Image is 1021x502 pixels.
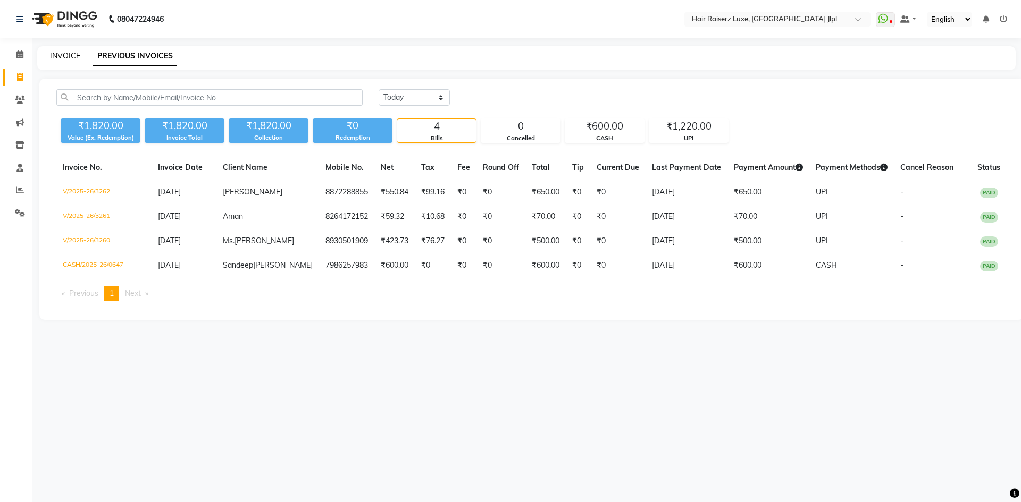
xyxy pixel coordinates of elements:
[110,288,114,298] span: 1
[590,229,646,253] td: ₹0
[900,236,903,245] span: -
[476,180,525,205] td: ₹0
[727,253,809,278] td: ₹600.00
[125,288,141,298] span: Next
[229,118,308,133] div: ₹1,820.00
[816,211,828,221] span: UPI
[158,187,181,197] span: [DATE]
[652,163,721,172] span: Last Payment Date
[223,260,253,270] span: Sandeep
[158,163,203,172] span: Invoice Date
[415,229,451,253] td: ₹76.27
[451,205,476,229] td: ₹0
[816,163,888,172] span: Payment Methods
[816,236,828,245] span: UPI
[572,163,584,172] span: Tip
[900,260,903,270] span: -
[374,180,415,205] td: ₹550.84
[397,134,476,143] div: Bills
[816,187,828,197] span: UPI
[597,163,639,172] span: Current Due
[532,163,550,172] span: Total
[56,286,1007,301] nav: Pagination
[734,163,803,172] span: Payment Amount
[223,211,243,221] span: Aman
[69,288,98,298] span: Previous
[646,229,727,253] td: [DATE]
[590,253,646,278] td: ₹0
[565,119,644,134] div: ₹600.00
[63,163,102,172] span: Invoice No.
[566,253,590,278] td: ₹0
[566,229,590,253] td: ₹0
[229,133,308,142] div: Collection
[590,205,646,229] td: ₹0
[566,180,590,205] td: ₹0
[93,47,177,66] a: PREVIOUS INVOICES
[397,119,476,134] div: 4
[646,253,727,278] td: [DATE]
[980,261,998,271] span: PAID
[980,212,998,223] span: PAID
[27,4,100,34] img: logo
[451,253,476,278] td: ₹0
[649,119,728,134] div: ₹1,220.00
[727,180,809,205] td: ₹650.00
[56,180,152,205] td: V/2025-26/3262
[649,134,728,143] div: UPI
[158,260,181,270] span: [DATE]
[223,163,267,172] span: Client Name
[980,236,998,247] span: PAID
[158,211,181,221] span: [DATE]
[61,118,140,133] div: ₹1,820.00
[476,205,525,229] td: ₹0
[900,187,903,197] span: -
[415,253,451,278] td: ₹0
[325,163,364,172] span: Mobile No.
[727,205,809,229] td: ₹70.00
[525,180,566,205] td: ₹650.00
[223,236,294,245] span: Ms.[PERSON_NAME]
[525,229,566,253] td: ₹500.00
[977,163,1000,172] span: Status
[900,211,903,221] span: -
[590,180,646,205] td: ₹0
[56,205,152,229] td: V/2025-26/3261
[646,180,727,205] td: [DATE]
[61,133,140,142] div: Value (Ex. Redemption)
[313,118,392,133] div: ₹0
[158,236,181,245] span: [DATE]
[374,253,415,278] td: ₹600.00
[313,133,392,142] div: Redemption
[56,253,152,278] td: CASH/2025-26/0647
[253,260,313,270] span: [PERSON_NAME]
[900,163,953,172] span: Cancel Reason
[483,163,519,172] span: Round Off
[145,133,224,142] div: Invoice Total
[980,188,998,198] span: PAID
[319,205,374,229] td: 8264172152
[319,180,374,205] td: 8872288855
[476,253,525,278] td: ₹0
[319,229,374,253] td: 8930501909
[451,229,476,253] td: ₹0
[223,187,282,197] span: [PERSON_NAME]
[50,51,80,61] a: INVOICE
[451,180,476,205] td: ₹0
[646,205,727,229] td: [DATE]
[56,229,152,253] td: V/2025-26/3260
[421,163,434,172] span: Tax
[319,253,374,278] td: 7986257983
[566,205,590,229] td: ₹0
[481,119,560,134] div: 0
[525,205,566,229] td: ₹70.00
[457,163,470,172] span: Fee
[415,205,451,229] td: ₹10.68
[476,229,525,253] td: ₹0
[374,229,415,253] td: ₹423.73
[56,89,363,106] input: Search by Name/Mobile/Email/Invoice No
[145,118,224,133] div: ₹1,820.00
[117,4,164,34] b: 08047224946
[565,134,644,143] div: CASH
[525,253,566,278] td: ₹600.00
